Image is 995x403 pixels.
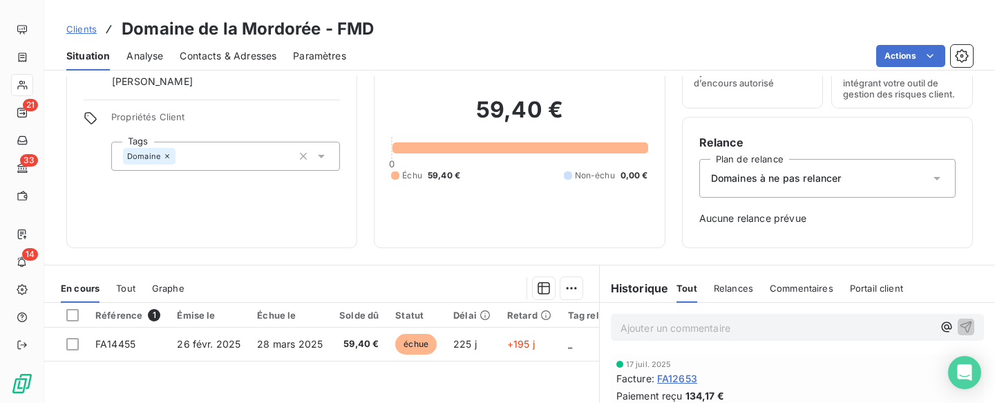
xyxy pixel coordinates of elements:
span: Portail client [850,283,903,294]
input: Ajouter une valeur [176,150,187,162]
span: 59,40 € [428,169,460,182]
span: 59,40 € [339,337,379,351]
span: [PERSON_NAME] [112,75,193,88]
span: Aucune relance prévue [699,212,956,225]
span: 0 [389,158,395,169]
div: Échue le [257,310,323,321]
h3: Domaine de la Mordorée - FMD [122,17,374,41]
span: Domaine [127,152,160,160]
span: 1 [148,309,160,321]
span: Paramètres [293,49,346,63]
h6: Relance [699,134,956,151]
span: 17 juil. 2025 [626,360,672,368]
span: 28 mars 2025 [257,338,323,350]
span: FA12653 [657,371,697,386]
span: Surveiller ce client en intégrant votre outil de gestion des risques client. [843,66,961,100]
span: 0,00 € [620,169,648,182]
div: Retard [507,310,551,321]
div: Tag relance [568,310,638,321]
span: Situation [66,49,110,63]
div: Solde dû [339,310,379,321]
span: Paiement reçu [616,388,683,403]
span: Tout [676,283,697,294]
a: Clients [66,22,97,36]
span: Non-échu [575,169,615,182]
h2: 59,40 € [391,96,647,138]
h6: Historique [600,280,669,297]
span: FA14455 [95,338,135,350]
span: Facture : [616,371,654,386]
div: Statut [395,310,437,321]
button: Actions [876,45,945,67]
span: Clients [66,24,97,35]
span: Domaines à ne pas relancer [711,171,842,185]
span: Ajouter une limite d’encours autorisé [694,66,812,88]
span: Analyse [126,49,163,63]
img: Logo LeanPay [11,373,33,395]
div: Référence [95,309,160,321]
span: Tout [116,283,135,294]
span: Contacts & Adresses [180,49,276,63]
span: 134,17 € [685,388,724,403]
span: Commentaires [770,283,833,294]
span: 225 j [453,338,477,350]
span: 26 févr. 2025 [177,338,240,350]
span: Échu [402,169,422,182]
span: En cours [61,283,99,294]
div: Délai [453,310,491,321]
span: +195 j [507,338,535,350]
span: 21 [23,99,38,111]
span: Propriétés Client [111,111,340,131]
span: 14 [22,248,38,261]
span: Graphe [152,283,184,294]
span: 33 [20,154,38,167]
span: Relances [714,283,753,294]
div: Émise le [177,310,240,321]
div: Open Intercom Messenger [948,356,981,389]
span: _ [568,338,572,350]
span: échue [395,334,437,355]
